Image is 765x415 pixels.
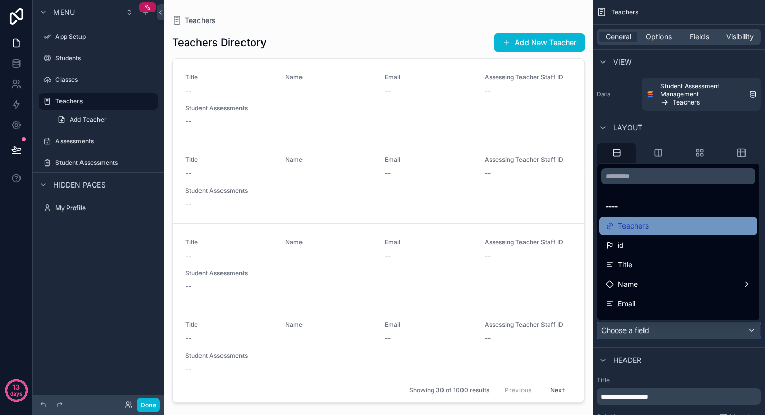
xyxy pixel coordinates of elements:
span: Assessing Teacher Staff ID [618,317,708,329]
span: id [618,239,624,252]
span: Email [618,298,635,310]
span: Name [618,278,638,291]
span: Showing 30 of 1000 results [409,386,489,395]
span: Teachers [618,220,649,232]
span: Title [618,259,632,271]
button: Next [543,382,572,398]
span: ---- [606,200,618,213]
